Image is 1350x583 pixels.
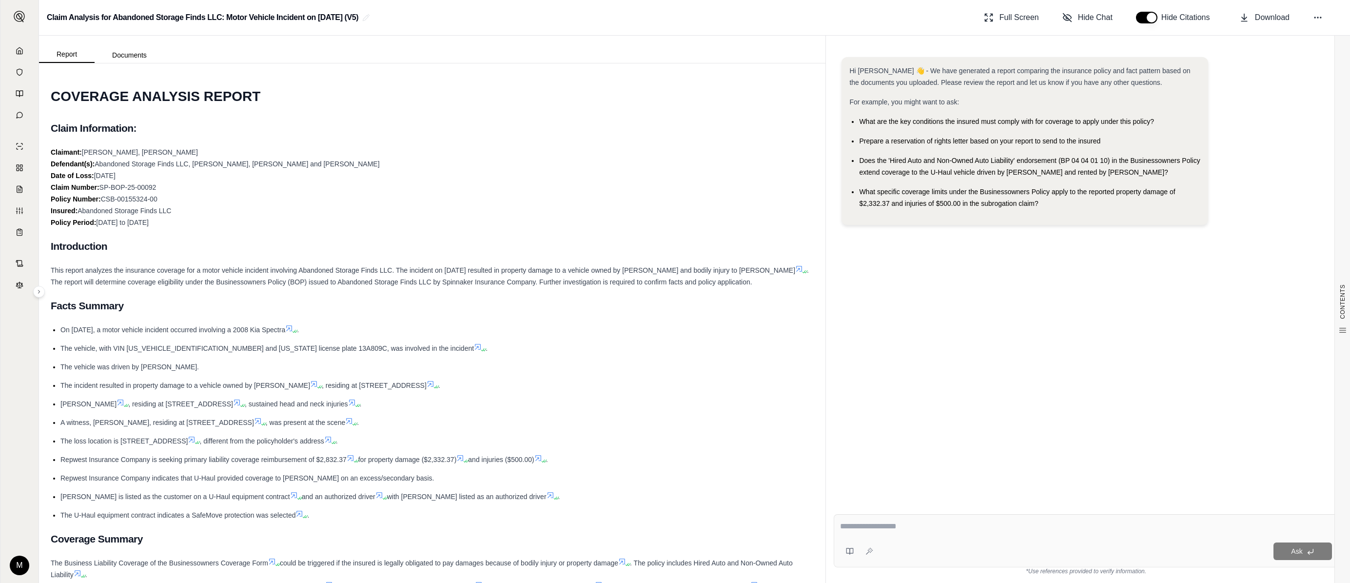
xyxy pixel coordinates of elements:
a: Claim Coverage [6,180,33,199]
span: . [307,511,309,519]
span: . [438,382,440,389]
h2: Introduction [51,236,814,257]
span: could be triggered if the insured is legally obligated to pay damages because of bodily injury or... [280,559,618,567]
strong: Claim Number: [51,183,99,191]
a: Documents Vault [6,62,33,82]
h2: Coverage Summary [51,529,814,549]
span: . The policy includes Hired Auto and Non-Owned Auto Liability [51,559,793,579]
span: Repwest Insurance Company indicates that U-Haul provided coverage to [PERSON_NAME] on an excess/s... [60,474,434,482]
h1: COVERAGE ANALYSIS REPORT [51,83,814,110]
a: Chat [6,105,33,125]
span: [PERSON_NAME] [60,400,117,408]
span: Full Screen [999,12,1039,23]
span: , residing at [STREET_ADDRESS] [322,382,427,389]
span: Ask [1291,547,1302,555]
span: [PERSON_NAME] is listed as the customer on a U-Haul equipment contract [60,493,290,501]
span: Hide Chat [1078,12,1113,23]
span: [DATE] [94,172,116,180]
h2: Facts Summary [51,296,814,316]
span: . [336,437,338,445]
span: Hi [PERSON_NAME] 👋 - We have generated a report comparing the insurance policy and fact pattern b... [849,67,1190,86]
span: , residing at [STREET_ADDRESS] [128,400,233,408]
span: SP-BOP-25-00092 [99,183,157,191]
span: Repwest Insurance Company is seeking primary liability coverage reimbursement of $2,832.37 [60,456,347,463]
strong: Policy Number: [51,195,101,203]
span: , different from the policyholder's address [199,437,324,445]
strong: Defendant(s): [51,160,95,168]
span: [PERSON_NAME], [PERSON_NAME] [82,148,198,156]
a: Prompt Library [6,84,33,103]
span: with [PERSON_NAME] listed as an authorized driver [387,493,547,501]
button: Download [1235,8,1293,27]
span: For example, you might want to ask: [849,98,959,106]
div: *Use references provided to verify information. [834,567,1338,575]
span: A witness, [PERSON_NAME], residing at [STREET_ADDRESS] [60,419,254,426]
strong: Claimant: [51,148,82,156]
span: [DATE] to [DATE] [96,219,149,226]
h2: Claim Information: [51,118,814,139]
button: Expand sidebar [10,7,29,26]
span: . [486,344,488,352]
a: Policy Comparisons [6,158,33,178]
span: for property damage ($2,332.37) [358,456,457,463]
span: CSB-00155324-00 [101,195,157,203]
a: Custom Report [6,201,33,221]
span: and an authorized driver [302,493,375,501]
span: On [DATE], a motor vehicle incident occurred involving a 2008 Kia Spectra [60,326,285,334]
span: Download [1255,12,1290,23]
span: The U-Haul equipment contract indicates a SafeMove protection was selected [60,511,295,519]
a: Contract Analysis [6,254,33,273]
span: What are the key conditions the insured must comply with for coverage to apply under this policy? [859,118,1154,125]
span: The loss location is [STREET_ADDRESS] [60,437,188,445]
span: The incident resulted in property damage to a vehicle owned by [PERSON_NAME] [60,382,310,389]
button: Report [39,46,95,63]
span: and injuries ($500.00) [468,456,534,463]
a: Coverage Table [6,222,33,242]
strong: Policy Period: [51,219,96,226]
span: . [360,400,362,408]
button: Expand sidebar [33,286,45,298]
span: . [558,493,560,501]
span: What specific coverage limits under the Businessowners Policy apply to the reported property dama... [859,188,1175,207]
span: . [85,571,87,579]
strong: Insured: [51,207,78,215]
span: The Business Liability Coverage of the Businessowners Coverage Form [51,559,268,567]
span: CONTENTS [1339,284,1347,319]
strong: Date of Loss: [51,172,94,180]
button: Documents [95,47,164,63]
span: Abandoned Storage Finds LLC [78,207,171,215]
a: Home [6,41,33,60]
span: . [297,326,299,334]
a: Legal Search Engine [6,275,33,295]
span: Does the 'Hired Auto and Non-Owned Auto Liability' endorsement (BP 04 04 01 10) in the Businessow... [859,157,1200,176]
button: Hide Chat [1058,8,1116,27]
span: . [357,419,359,426]
span: Prepare a reservation of rights letter based on your report to send to the insured [859,137,1100,145]
button: Ask [1273,543,1332,560]
span: This report analyzes the insurance coverage for a motor vehicle incident involving Abandoned Stor... [51,266,795,274]
span: . [546,456,548,463]
span: The vehicle was driven by [PERSON_NAME]. [60,363,199,371]
span: Abandoned Storage Finds LLC, [PERSON_NAME], [PERSON_NAME] and [PERSON_NAME] [95,160,379,168]
button: Full Screen [980,8,1043,27]
div: M [10,556,29,575]
span: , sustained head and neck injuries [245,400,348,408]
img: Expand sidebar [14,11,25,22]
h2: Claim Analysis for Abandoned Storage Finds LLC: Motor Vehicle Incident on [DATE] (V5) [47,9,358,26]
span: The vehicle, with VIN [US_VEHICLE_IDENTIFICATION_NUMBER] and [US_STATE] license plate 13A809C, wa... [60,344,474,352]
a: Single Policy [6,137,33,156]
span: Hide Citations [1161,12,1216,23]
span: , was present at the scene [266,419,345,426]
